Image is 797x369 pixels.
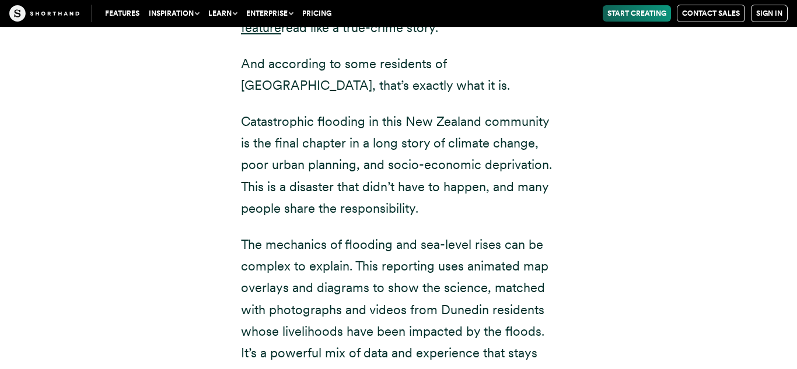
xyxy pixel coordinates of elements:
a: Start Creating [603,5,671,22]
p: Catastrophic flooding in this New Zealand community is the final chapter in a long story of clima... [241,111,556,220]
button: Learn [204,5,242,22]
button: Inspiration [144,5,204,22]
a: Pricing [298,5,336,22]
a: Sign in [751,5,788,22]
button: Enterprise [242,5,298,22]
a: Features [100,5,144,22]
img: The Craft [9,5,79,22]
p: And according to some residents of [GEOGRAPHIC_DATA], that’s exactly what it is. [241,53,556,97]
a: Contact Sales [677,5,745,22]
